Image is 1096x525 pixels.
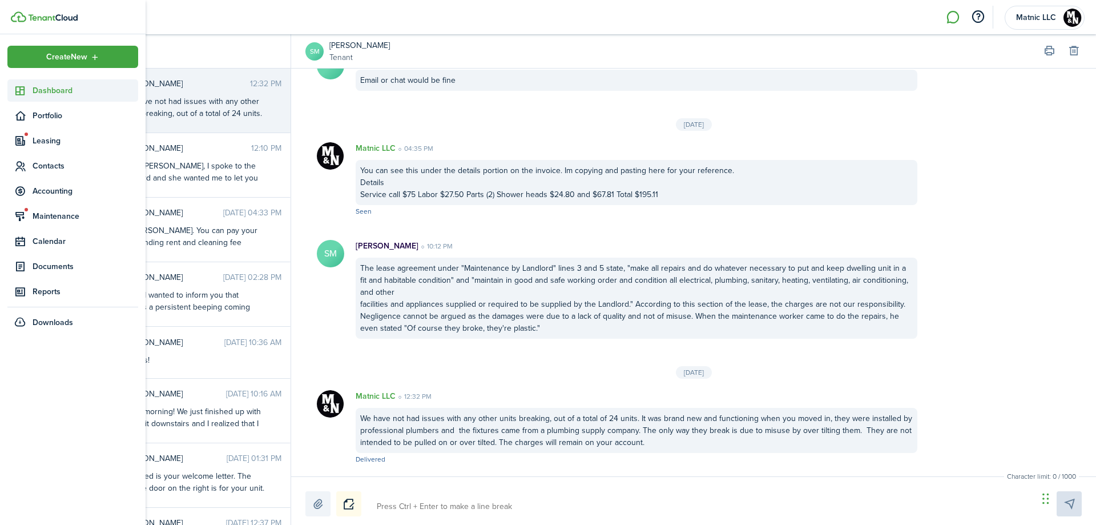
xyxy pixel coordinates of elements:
[122,271,223,283] span: Brooke Cook
[329,39,390,51] a: [PERSON_NAME]
[224,336,281,348] time: [DATE] 10:36 AM
[1066,43,1082,59] button: Delete
[356,160,917,205] div: You can see this under the details portion on the invoice. Im copying and pasting here for your r...
[356,206,372,217] span: Seen
[11,11,26,22] img: TenantCloud
[356,454,385,464] span: Delivered
[1013,14,1059,22] span: Matnic LLC
[7,280,138,303] a: Reports
[227,452,281,464] time: [DATE] 01:31 PM
[356,240,418,252] p: [PERSON_NAME]
[122,160,265,328] div: Hello [PERSON_NAME], I spoke to the landlord and she wanted me to let you know that she will be o...
[122,289,265,397] div: Hello. I wanted to inform you that there's a persistent beeping coming from the garbage bin. I di...
[122,354,265,366] div: Thanks!
[122,78,250,90] span: Sydney McVay
[223,207,281,219] time: [DATE] 04:33 PM
[356,70,917,91] div: Email or chat would be fine
[226,388,281,400] time: [DATE] 10:16 AM
[968,7,988,27] button: Open resource center
[251,142,281,154] time: 12:10 PM
[1039,470,1096,525] iframe: Chat Widget
[356,258,917,339] div: The lease agreement under "Maintenance by Landlord" lines 3 and 5 state, "make all repairs and do...
[122,95,265,227] div: We have not had issues with any other units breaking, out of a total of 24 units. It was brand ne...
[46,53,87,61] span: Create New
[33,316,73,328] span: Downloads
[122,225,265,261] div: Hi [PERSON_NAME]. You can pay your outstanding rent and cleaning fee invoice on tenant cloud. -Al...
[122,452,227,464] span: Crystal Beamer
[676,366,712,379] div: [DATE]
[250,78,281,90] time: 12:32 PM
[305,42,324,61] a: SM
[356,142,396,154] p: Matnic LLC
[329,51,390,63] a: Tenant
[317,142,344,170] img: Matnic LLC
[223,271,281,283] time: [DATE] 02:28 PM
[33,286,138,298] span: Reports
[28,14,78,21] img: TenantCloud
[1042,482,1049,516] div: Drag
[676,118,712,131] div: [DATE]
[356,408,917,453] div: We have not had issues with any other units breaking, out of a total of 24 units. It was brand ne...
[1063,9,1082,27] img: Matnic LLC
[1004,471,1079,482] small: Character limit: 0 / 1000
[33,135,138,147] span: Leasing
[396,391,432,402] time: 12:32 PM
[33,110,138,122] span: Portfolio
[122,336,224,348] span: Jonathan Wells
[33,210,138,222] span: Maintenance
[33,160,138,172] span: Contacts
[317,390,344,418] img: Matnic LLC
[396,143,433,154] time: 04:35 PM
[33,85,138,97] span: Dashboard
[7,79,138,102] a: Dashboard
[1041,43,1057,59] button: Print
[33,185,138,197] span: Accounting
[122,207,223,219] span: Ashley Luecke
[317,240,344,267] avatar-text: SM
[418,241,453,251] time: 10:12 PM
[33,235,138,247] span: Calendar
[122,142,251,154] span: ERIN BANKS
[74,34,291,68] input: search
[122,388,226,400] span: Jeremy Cabrera
[356,390,396,402] p: Matnic LLC
[336,491,361,516] button: Notice
[33,261,138,272] span: Documents
[7,46,138,68] button: Open menu
[122,406,265,514] div: Good morning! We just finished up with the unit downstairs and I realized that I never put a toil...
